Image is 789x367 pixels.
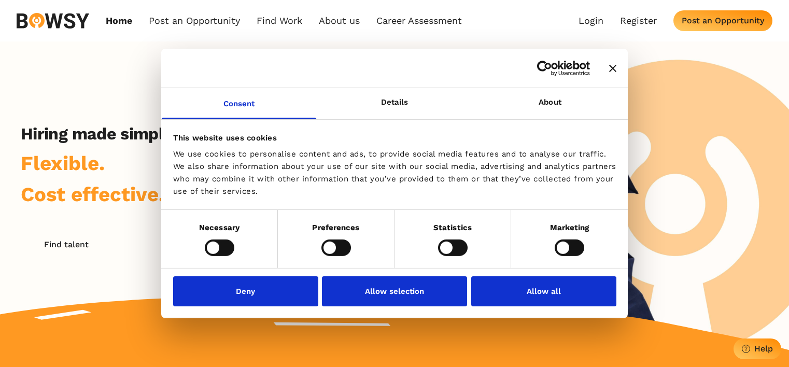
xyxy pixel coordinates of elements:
[550,223,589,232] strong: Marketing
[173,131,616,144] div: This website uses cookies
[620,15,657,26] a: Register
[673,10,772,31] button: Post an Opportunity
[312,223,359,232] strong: Preferences
[17,13,89,29] img: svg%3e
[376,15,462,26] a: Career Assessment
[322,276,467,306] button: Allow selection
[106,15,132,26] a: Home
[579,15,603,26] a: Login
[173,148,616,197] div: We use cookies to personalise content and ads, to provide social media features and to analyse ou...
[682,16,764,25] div: Post an Opportunity
[44,239,89,249] div: Find talent
[471,276,616,306] button: Allow all
[199,223,239,232] strong: Necessary
[21,124,177,144] h2: Hiring made simple.
[734,338,781,359] button: Help
[499,60,590,76] a: Usercentrics Cookiebot - opens in a new window
[21,151,105,175] span: Flexible.
[754,344,773,354] div: Help
[472,88,628,119] a: About
[161,88,317,119] a: Consent
[173,276,318,306] button: Deny
[433,223,472,232] strong: Statistics
[317,88,472,119] a: Details
[609,64,616,72] button: Close banner
[21,182,164,206] span: Cost effective.
[21,234,111,255] button: Find talent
